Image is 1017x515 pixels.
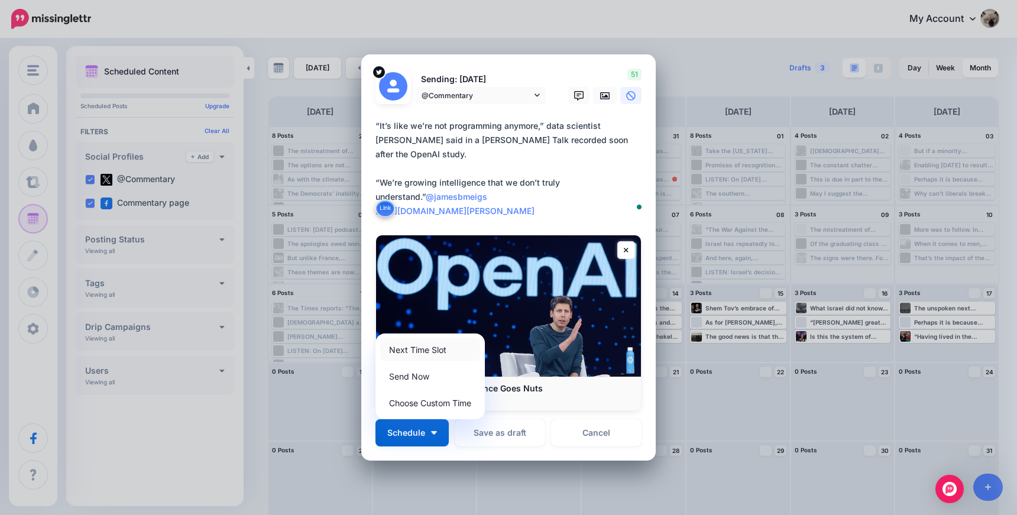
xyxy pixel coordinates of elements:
div: Open Intercom Messenger [935,475,964,503]
a: Send Now [380,365,480,388]
img: When Artificial Intelligence Goes Nuts [376,235,641,377]
a: Choose Custom Time [380,391,480,414]
textarea: To enrich screen reader interactions, please activate Accessibility in Grammarly extension settings [375,119,647,218]
span: Schedule [387,429,425,437]
a: Cancel [551,419,642,446]
div: “It’s like we’re not programming anymore,” data scientist [PERSON_NAME] said in a [PERSON_NAME] T... [375,119,647,218]
p: Sending: [DATE] [416,73,546,86]
a: Next Time Slot [380,338,480,361]
a: @Commentary [416,87,546,104]
button: Schedule [375,419,449,446]
div: Schedule [375,333,485,419]
img: arrow-down-white.png [431,431,437,435]
img: user_default_image.png [379,72,407,101]
p: [DOMAIN_NAME] [388,394,629,404]
span: 51 [627,69,642,80]
button: Save as draft [455,419,545,446]
button: Link [375,199,395,217]
span: @Commentary [422,89,532,102]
